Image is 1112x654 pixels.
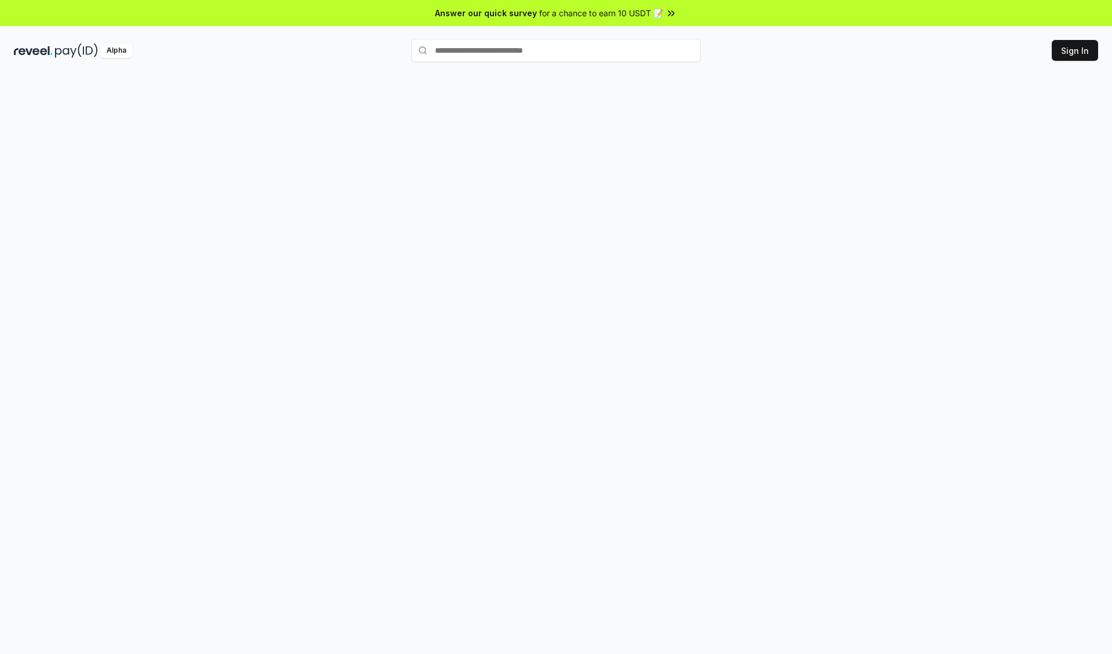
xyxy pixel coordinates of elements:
span: Answer our quick survey [435,7,537,19]
button: Sign In [1052,40,1098,61]
span: for a chance to earn 10 USDT 📝 [539,7,663,19]
img: pay_id [55,43,98,58]
div: Alpha [100,43,133,58]
img: reveel_dark [14,43,53,58]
